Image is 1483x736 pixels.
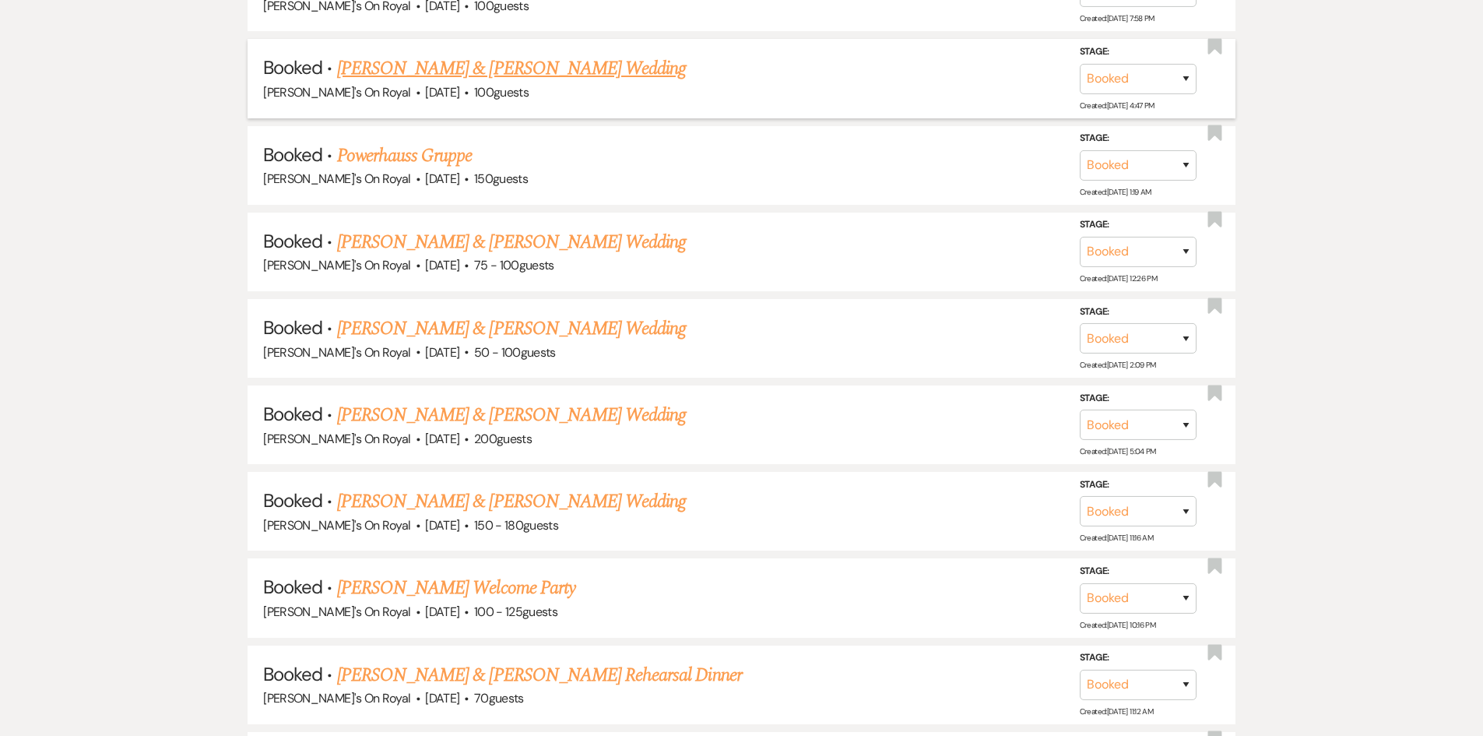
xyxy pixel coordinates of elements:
span: Booked [263,662,322,686]
span: 150 guests [474,171,528,187]
span: Created: [DATE] 12:26 PM [1080,273,1157,283]
span: Created: [DATE] 11:12 AM [1080,706,1153,717]
span: [DATE] [425,690,459,706]
span: Created: [DATE] 4:47 PM [1080,100,1154,110]
span: 75 - 100 guests [474,257,554,273]
span: Booked [263,315,322,340]
span: [DATE] [425,604,459,620]
a: [PERSON_NAME] & [PERSON_NAME] Wedding [337,401,686,429]
span: [PERSON_NAME]'s On Royal [263,517,411,534]
span: [DATE] [425,171,459,187]
span: [PERSON_NAME]'s On Royal [263,84,411,100]
span: [PERSON_NAME]'s On Royal [263,690,411,706]
span: Created: [DATE] 10:16 PM [1080,620,1155,630]
label: Stage: [1080,217,1197,234]
span: 50 - 100 guests [474,344,556,361]
span: [PERSON_NAME]'s On Royal [263,257,411,273]
span: Booked [263,229,322,253]
span: Booked [263,143,322,167]
span: [DATE] [425,431,459,447]
span: Created: [DATE] 2:09 PM [1080,360,1156,370]
label: Stage: [1080,303,1197,320]
span: [DATE] [425,517,459,534]
label: Stage: [1080,477,1197,494]
a: Powerhauss Gruppe [337,142,473,170]
label: Stage: [1080,44,1197,61]
span: [DATE] [425,257,459,273]
span: 100 - 125 guests [474,604,557,620]
span: Created: [DATE] 5:04 PM [1080,446,1156,456]
span: Booked [263,575,322,599]
label: Stage: [1080,650,1197,667]
span: 100 guests [474,84,529,100]
span: 150 - 180 guests [474,517,558,534]
a: [PERSON_NAME] & [PERSON_NAME] Wedding [337,488,686,516]
a: [PERSON_NAME] Welcome Party [337,574,575,602]
a: [PERSON_NAME] & [PERSON_NAME] Wedding [337,55,686,83]
span: Created: [DATE] 7:58 PM [1080,13,1154,23]
span: Booked [263,402,322,426]
span: Booked [263,55,322,79]
a: [PERSON_NAME] & [PERSON_NAME] Wedding [337,228,686,256]
span: [PERSON_NAME]'s On Royal [263,344,411,361]
span: [PERSON_NAME]'s On Royal [263,171,411,187]
span: 200 guests [474,431,532,447]
span: Created: [DATE] 1:19 AM [1080,187,1151,197]
label: Stage: [1080,563,1197,580]
a: [PERSON_NAME] & [PERSON_NAME] Wedding [337,315,686,343]
label: Stage: [1080,130,1197,147]
span: 70 guests [474,690,524,706]
span: [DATE] [425,344,459,361]
span: Booked [263,488,322,512]
label: Stage: [1080,390,1197,407]
span: Created: [DATE] 11:16 AM [1080,533,1153,543]
a: [PERSON_NAME] & [PERSON_NAME] Rehearsal Dinner [337,661,742,689]
span: [PERSON_NAME]'s On Royal [263,604,411,620]
span: [PERSON_NAME]'s On Royal [263,431,411,447]
span: [DATE] [425,84,459,100]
